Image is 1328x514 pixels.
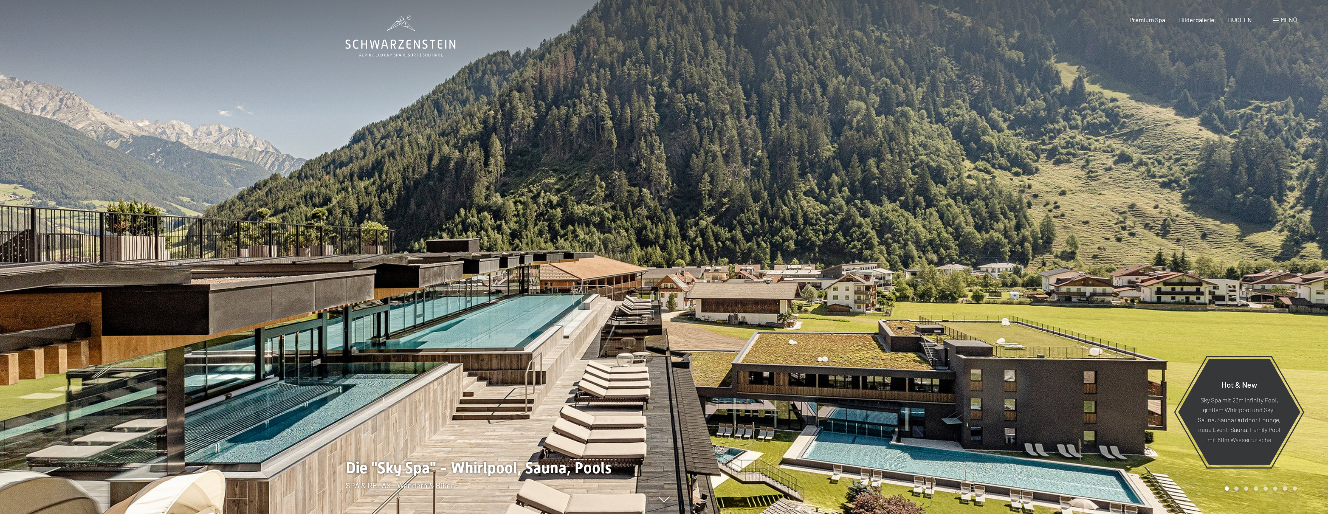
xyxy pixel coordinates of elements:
[1234,486,1239,491] div: Carousel Page 2
[1244,486,1248,491] div: Carousel Page 3
[1129,16,1165,23] a: Premium Spa
[1263,486,1268,491] div: Carousel Page 5
[1281,16,1297,23] span: Menü
[1222,486,1297,491] div: Carousel Pagination
[1273,486,1277,491] div: Carousel Page 6
[1178,358,1301,465] a: Hot & New Sky Spa mit 23m Infinity Pool, großem Whirlpool und Sky-Sauna, Sauna Outdoor Lounge, ne...
[1283,486,1287,491] div: Carousel Page 7
[1254,486,1258,491] div: Carousel Page 4
[1225,486,1229,491] div: Carousel Page 1 (Current Slide)
[1179,16,1215,23] a: Bildergalerie
[1228,16,1252,23] a: BUCHEN
[1293,486,1297,491] div: Carousel Page 8
[1222,379,1257,389] span: Hot & New
[1197,395,1281,444] p: Sky Spa mit 23m Infinity Pool, großem Whirlpool und Sky-Sauna, Sauna Outdoor Lounge, neue Event-S...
